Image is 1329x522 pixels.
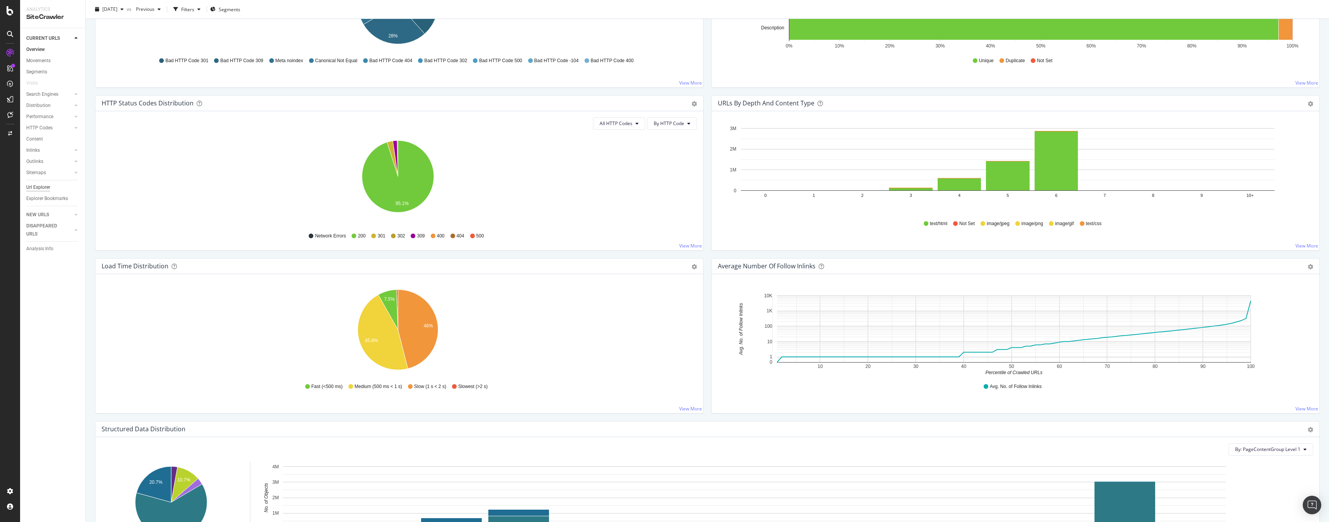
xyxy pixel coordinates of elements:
a: Inlinks [26,146,72,154]
span: Bad HTTP Code 309 [220,58,263,64]
text: 20 [865,364,871,369]
text: 50 [1009,364,1015,369]
text: 10% [835,43,844,49]
text: 80% [1187,43,1196,49]
span: 309 [417,233,425,239]
div: Visits [26,79,38,87]
div: Structured Data Distribution [102,425,185,433]
span: 400 [437,233,445,239]
a: Explorer Bookmarks [26,195,80,203]
div: Performance [26,113,53,121]
span: 302 [397,233,405,239]
text: 1M [272,510,279,516]
span: Segments [219,6,240,12]
span: Network Errors [315,233,346,239]
text: 0 [764,193,766,198]
text: 1 [813,193,815,198]
text: 70 [1105,364,1110,369]
button: Filters [170,3,204,15]
text: 90 [1200,364,1206,369]
text: 4 [958,193,960,198]
div: gear [692,101,697,107]
a: Search Engines [26,90,72,98]
text: 28% [388,33,398,39]
a: Segments [26,68,80,76]
div: Distribution [26,102,51,110]
text: 4M [272,464,279,469]
text: 9 [1200,193,1203,198]
span: text/html [930,220,947,227]
text: 1K [766,308,772,314]
button: All HTTP Codes [593,117,645,130]
text: 30% [935,43,945,49]
div: Outlinks [26,158,43,166]
div: gear [1308,427,1313,432]
div: gear [1308,101,1313,107]
span: vs [127,6,133,12]
a: Movements [26,57,80,65]
span: Bad HTTP Code -104 [534,58,579,64]
a: View More [679,242,702,249]
a: DISAPPEARED URLS [26,222,72,238]
div: Url Explorer [26,183,50,192]
svg: A chart. [718,124,1310,213]
div: gear [692,264,697,269]
div: DISAPPEARED URLS [26,222,65,238]
span: Not Set [1037,58,1052,64]
div: HTTP Codes [26,124,53,132]
span: 500 [476,233,484,239]
div: A chart. [102,286,694,376]
text: Description [761,25,784,31]
div: Analysis Info [26,245,53,253]
text: 0 [734,188,736,193]
span: 404 [457,233,464,239]
text: 100 [1247,364,1254,369]
a: NEW URLS [26,211,72,219]
div: HTTP Status Codes Distribution [102,99,194,107]
div: NEW URLS [26,211,49,219]
a: Url Explorer [26,183,80,192]
a: View More [1295,405,1318,412]
div: Open Intercom Messenger [1303,496,1321,514]
button: Segments [210,3,240,15]
span: By: PageContentGroup Level 1 [1235,446,1300,453]
text: 0% [786,43,793,49]
div: Sitemaps [26,169,46,177]
text: 30 [913,364,919,369]
text: 90% [1237,43,1247,49]
text: 20.7% [149,480,162,485]
a: Visits [26,79,46,87]
span: image/png [1021,220,1043,227]
div: Movements [26,57,51,65]
text: 5 [1006,193,1009,198]
svg: A chart. [102,136,694,225]
text: 100% [1287,43,1298,49]
span: Unique [979,58,994,64]
a: View More [1295,242,1318,249]
text: Avg. No. of Follow Inlinks [738,303,744,356]
text: 10+ [1246,193,1254,198]
span: Fast (<500 ms) [311,383,343,390]
text: 3M [272,480,279,485]
text: 0 [770,359,772,365]
text: 50% [1036,43,1045,49]
span: Bad HTTP Code 301 [165,58,208,64]
div: Segments [26,68,47,76]
text: 10 [817,364,823,369]
button: By HTTP Code [647,117,697,130]
text: 1M [730,167,736,173]
span: Bad HTTP Code 404 [369,58,412,64]
span: Previous [133,6,155,12]
a: HTTP Codes [26,124,72,132]
span: Slowest (>2 s) [458,383,488,390]
span: All HTTP Codes [600,120,632,127]
text: 40% [986,43,995,49]
div: Analytics [26,6,79,13]
span: Canonical Not Equal [315,58,357,64]
text: 2M [730,146,736,152]
svg: A chart. [718,286,1310,376]
text: 1 [770,354,772,359]
div: Content [26,135,43,143]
